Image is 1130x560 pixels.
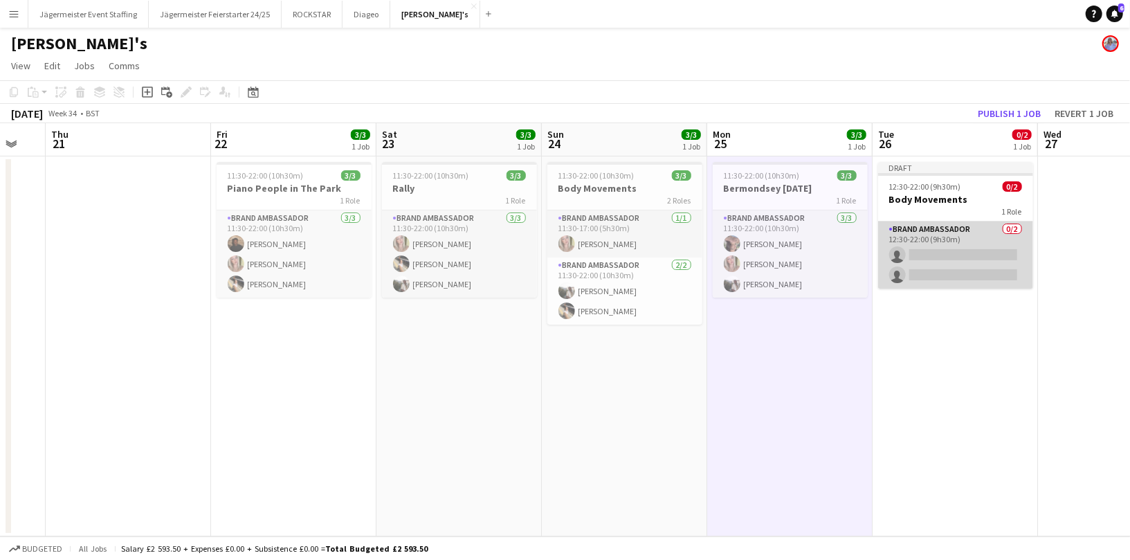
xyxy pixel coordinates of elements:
[39,57,66,75] a: Edit
[11,60,30,72] span: View
[7,541,64,557] button: Budgeted
[1002,206,1022,217] span: 1 Role
[121,543,428,554] div: Salary £2 593.50 + Expenses £0.00 + Subsistence £0.00 =
[11,107,43,120] div: [DATE]
[668,195,691,206] span: 2 Roles
[351,129,370,140] span: 3/3
[847,129,866,140] span: 3/3
[682,141,700,152] div: 1 Job
[51,128,69,141] span: Thu
[507,170,526,181] span: 3/3
[343,1,390,28] button: Diageo
[547,162,702,325] app-job-card: 11:30-22:00 (10h30m)3/3Body Movements2 RolesBrand Ambassador1/111:30-17:00 (5h30m)[PERSON_NAME]Br...
[1049,105,1119,123] button: Revert 1 job
[28,1,149,28] button: Jägermeister Event Staffing
[547,128,564,141] span: Sun
[380,136,397,152] span: 23
[382,128,397,141] span: Sat
[837,170,857,181] span: 3/3
[382,210,537,298] app-card-role: Brand Ambassador3/311:30-22:00 (10h30m)[PERSON_NAME][PERSON_NAME][PERSON_NAME]
[382,162,537,298] app-job-card: 11:30-22:00 (10h30m)3/3Rally1 RoleBrand Ambassador3/311:30-22:00 (10h30m)[PERSON_NAME][PERSON_NAM...
[545,136,564,152] span: 24
[878,162,1033,173] div: Draft
[547,258,702,325] app-card-role: Brand Ambassador2/211:30-22:00 (10h30m)[PERSON_NAME][PERSON_NAME]
[672,170,691,181] span: 3/3
[69,57,100,75] a: Jobs
[1013,141,1031,152] div: 1 Job
[547,210,702,258] app-card-role: Brand Ambassador1/111:30-17:00 (5h30m)[PERSON_NAME]
[1106,6,1123,22] a: 6
[341,170,361,181] span: 3/3
[1041,136,1061,152] span: 27
[217,128,228,141] span: Fri
[340,195,361,206] span: 1 Role
[325,543,428,554] span: Total Budgeted £2 593.50
[682,129,701,140] span: 3/3
[1102,35,1119,52] app-user-avatar: Lucy Hillier
[876,136,894,152] span: 26
[49,136,69,152] span: 21
[1012,129,1032,140] span: 0/2
[393,170,469,181] span: 11:30-22:00 (10h30m)
[390,1,480,28] button: [PERSON_NAME]'s
[713,128,731,141] span: Mon
[724,170,800,181] span: 11:30-22:00 (10h30m)
[506,195,526,206] span: 1 Role
[76,543,109,554] span: All jobs
[217,210,372,298] app-card-role: Brand Ambassador3/311:30-22:00 (10h30m)[PERSON_NAME][PERSON_NAME][PERSON_NAME]
[86,108,100,118] div: BST
[215,136,228,152] span: 22
[837,195,857,206] span: 1 Role
[382,182,537,195] h3: Rally
[11,33,147,54] h1: [PERSON_NAME]'s
[103,57,145,75] a: Comms
[217,162,372,298] app-job-card: 11:30-22:00 (10h30m)3/3Piano People in The Park1 RoleBrand Ambassador3/311:30-22:00 (10h30m)[PERS...
[6,57,36,75] a: View
[352,141,370,152] div: 1 Job
[713,182,868,195] h3: Bermondsey [DATE]
[44,60,60,72] span: Edit
[878,222,1033,289] app-card-role: Brand Ambassador0/212:30-22:00 (9h30m)
[878,162,1033,289] app-job-card: Draft12:30-22:00 (9h30m)0/2Body Movements1 RoleBrand Ambassador0/212:30-22:00 (9h30m)
[149,1,282,28] button: Jägermeister Feierstarter 24/25
[972,105,1046,123] button: Publish 1 job
[711,136,731,152] span: 25
[74,60,95,72] span: Jobs
[109,60,140,72] span: Comms
[848,141,866,152] div: 1 Job
[217,182,372,195] h3: Piano People in The Park
[713,210,868,298] app-card-role: Brand Ambassador3/311:30-22:00 (10h30m)[PERSON_NAME][PERSON_NAME][PERSON_NAME]
[878,193,1033,206] h3: Body Movements
[547,182,702,195] h3: Body Movements
[889,181,961,192] span: 12:30-22:00 (9h30m)
[282,1,343,28] button: ROCKSTAR
[1044,128,1061,141] span: Wed
[878,128,894,141] span: Tue
[516,129,536,140] span: 3/3
[713,162,868,298] app-job-card: 11:30-22:00 (10h30m)3/3Bermondsey [DATE]1 RoleBrand Ambassador3/311:30-22:00 (10h30m)[PERSON_NAME...
[1003,181,1022,192] span: 0/2
[46,108,80,118] span: Week 34
[517,141,535,152] div: 1 Job
[558,170,635,181] span: 11:30-22:00 (10h30m)
[22,544,62,554] span: Budgeted
[1118,3,1124,12] span: 6
[228,170,304,181] span: 11:30-22:00 (10h30m)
